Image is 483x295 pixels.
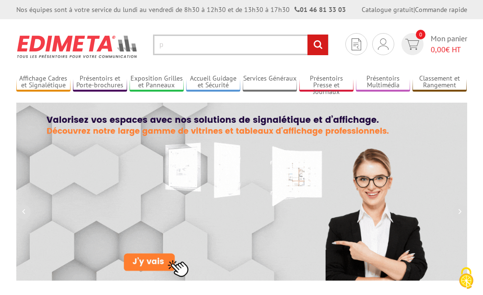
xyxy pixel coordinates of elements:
a: Présentoirs et Porte-brochures [73,74,127,90]
img: Présentoir, panneau, stand - Edimeta - PLV, affichage, mobilier bureau, entreprise [16,29,139,64]
a: Catalogue gratuit [362,5,413,14]
span: 0,00 [431,45,446,54]
span: Mon panier [431,33,467,55]
a: Présentoirs Multimédia [356,74,410,90]
a: Commande rapide [415,5,467,14]
span: 0 [416,30,425,39]
a: Présentoirs Presse et Journaux [299,74,353,90]
div: Nos équipes sont à votre service du lundi au vendredi de 8h30 à 12h30 et de 13h30 à 17h30 [16,5,346,14]
img: devis rapide [378,38,389,50]
div: | [362,5,467,14]
a: Services Généraux [243,74,297,90]
input: rechercher [307,35,328,55]
span: € HT [431,44,467,55]
button: Cookies (fenêtre modale) [449,262,483,295]
a: Accueil Guidage et Sécurité [186,74,240,90]
a: Affichage Cadres et Signalétique [16,74,71,90]
a: devis rapide 0 Mon panier 0,00€ HT [399,33,467,55]
input: Rechercher un produit ou une référence... [153,35,329,55]
img: devis rapide [405,39,419,50]
img: Cookies (fenêtre modale) [454,266,478,290]
strong: 01 46 81 33 03 [295,5,346,14]
a: Exposition Grilles et Panneaux [130,74,184,90]
img: devis rapide [352,38,361,50]
a: Classement et Rangement [412,74,467,90]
